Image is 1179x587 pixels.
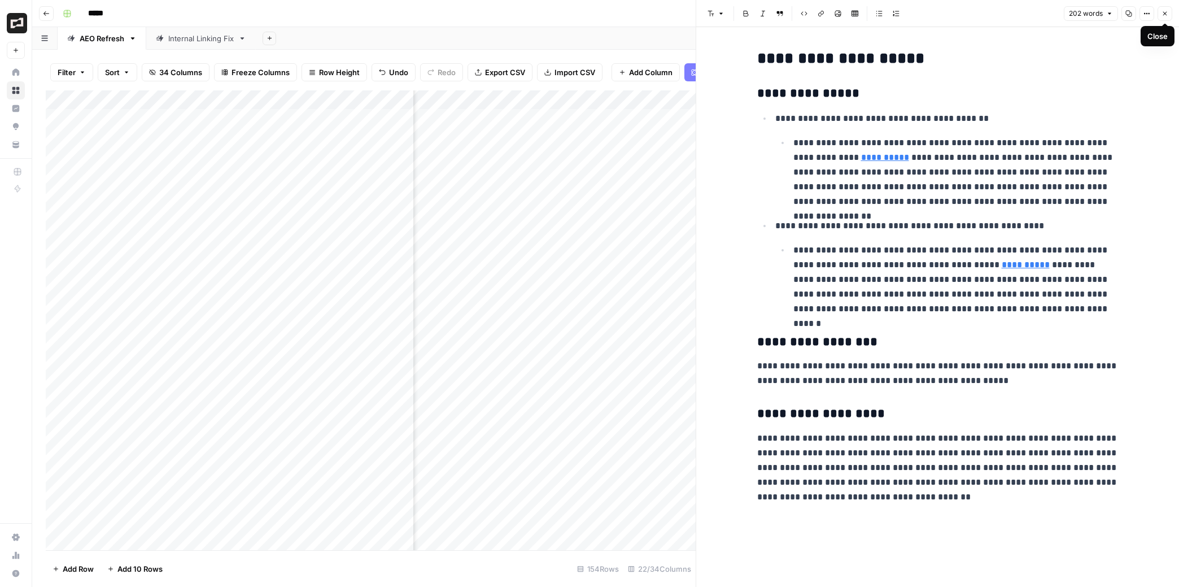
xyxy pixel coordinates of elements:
div: Internal Linking Fix [168,33,234,44]
a: Insights [7,99,25,118]
span: Undo [389,67,408,78]
button: 34 Columns [142,63,209,81]
span: 202 words [1069,8,1103,19]
button: Add 10 Rows [101,560,169,578]
button: Undo [372,63,416,81]
a: Your Data [7,136,25,154]
a: Usage [7,546,25,564]
button: Add Column [612,63,680,81]
a: Browse [7,81,25,99]
span: Import CSV [554,67,595,78]
div: 22/34 Columns [623,560,696,578]
span: Add Column [629,67,673,78]
button: Import CSV [537,63,602,81]
button: Filter [50,63,93,81]
a: Settings [7,528,25,546]
button: Help + Support [7,564,25,582]
a: Internal Linking Fix [146,27,256,50]
span: 34 Columns [159,67,202,78]
span: Export CSV [485,67,525,78]
button: Row Height [302,63,367,81]
span: Freeze Columns [232,67,290,78]
button: Redo [420,63,463,81]
span: Redo [438,67,456,78]
button: Workspace: Brex [7,9,25,37]
a: AEO Refresh [58,27,146,50]
span: Row Height [319,67,360,78]
a: Home [7,63,25,81]
a: Opportunities [7,118,25,136]
img: Brex Logo [7,13,27,33]
span: Add 10 Rows [117,563,163,575]
button: Export CSV [468,63,532,81]
div: AEO Refresh [80,33,124,44]
span: Filter [58,67,76,78]
span: Sort [105,67,120,78]
div: 154 Rows [573,560,623,578]
button: 202 words [1064,6,1118,21]
button: Sort [98,63,137,81]
button: Add Row [46,560,101,578]
span: Add Row [63,563,94,575]
button: Freeze Columns [214,63,297,81]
